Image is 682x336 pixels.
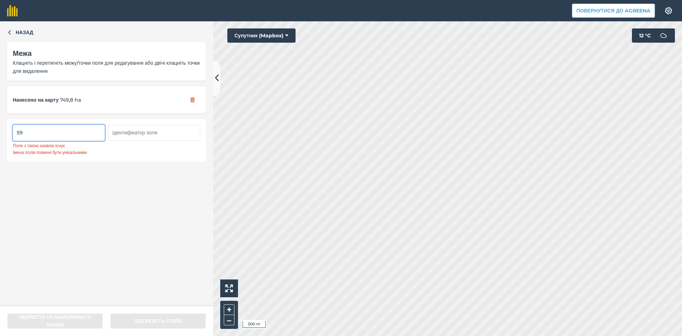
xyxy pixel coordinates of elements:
[13,60,200,74] span: Клацніть і перетягніть межу/точки поля для редагування або двічі клацніть точки для видалення
[224,304,234,315] button: +
[572,4,655,18] button: Повернутися до Agreena
[13,48,200,59] div: Межа
[227,28,296,43] button: Супутник (Mapbox)
[7,5,18,16] img: fieldmargin Логотип
[7,313,103,329] button: ЗБЕРЕГТИ ТА НАМАЛЮВАТИ ІНШИЙ
[7,28,33,36] button: Назад
[110,313,206,329] button: ЗБЕРЕЖІТЬ ПОЛЕ
[60,96,81,104] span: 749,8 ha
[13,96,59,104] span: Нанесено на карту
[664,7,673,14] img: A cog icon
[13,125,105,140] input: Назва поля
[224,315,234,325] button: –
[13,143,65,148] span: Поле з такою назвою існує
[639,28,651,43] span: 12 ° C
[656,28,671,43] img: svg+xml;base64,PD94bWwgdmVyc2lvbj0iMS4wIiBlbmNvZGluZz0idXRmLTgiPz4KPCEtLSBHZW5lcmF0b3I6IEFkb2JlIE...
[225,284,233,292] img: Four arrows, one pointing top left, one top right, one bottom right and the last bottom left
[16,28,33,36] span: Назад
[632,28,675,43] button: 12 °C
[108,125,200,140] input: Ідентифікатор поля
[13,150,87,155] span: Імена полів повинні бути унікальними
